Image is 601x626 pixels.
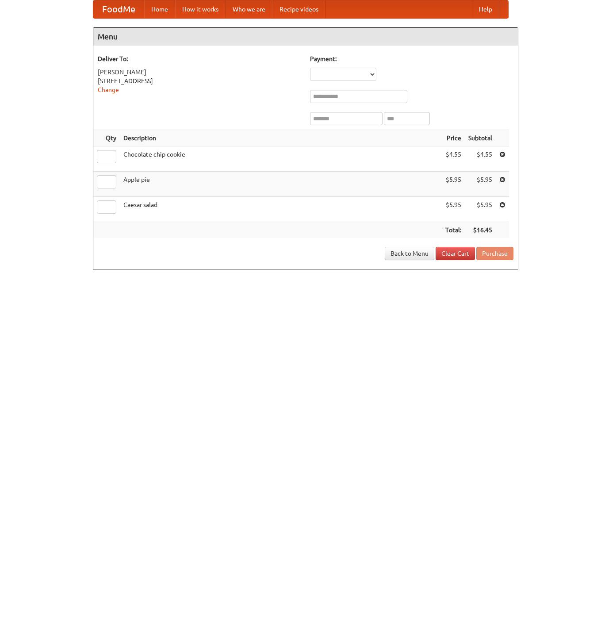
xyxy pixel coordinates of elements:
[144,0,175,18] a: Home
[98,86,119,93] a: Change
[465,130,496,146] th: Subtotal
[442,197,465,222] td: $5.95
[93,130,120,146] th: Qty
[120,172,442,197] td: Apple pie
[472,0,499,18] a: Help
[442,130,465,146] th: Price
[442,172,465,197] td: $5.95
[93,0,144,18] a: FoodMe
[436,247,475,260] a: Clear Cart
[226,0,272,18] a: Who we are
[120,146,442,172] td: Chocolate chip cookie
[465,146,496,172] td: $4.55
[98,77,301,85] div: [STREET_ADDRESS]
[120,130,442,146] th: Description
[465,172,496,197] td: $5.95
[98,68,301,77] div: [PERSON_NAME]
[465,222,496,238] th: $16.45
[175,0,226,18] a: How it works
[98,54,301,63] h5: Deliver To:
[385,247,434,260] a: Back to Menu
[465,197,496,222] td: $5.95
[272,0,325,18] a: Recipe videos
[476,247,513,260] button: Purchase
[93,28,518,46] h4: Menu
[442,222,465,238] th: Total:
[442,146,465,172] td: $4.55
[310,54,513,63] h5: Payment:
[120,197,442,222] td: Caesar salad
